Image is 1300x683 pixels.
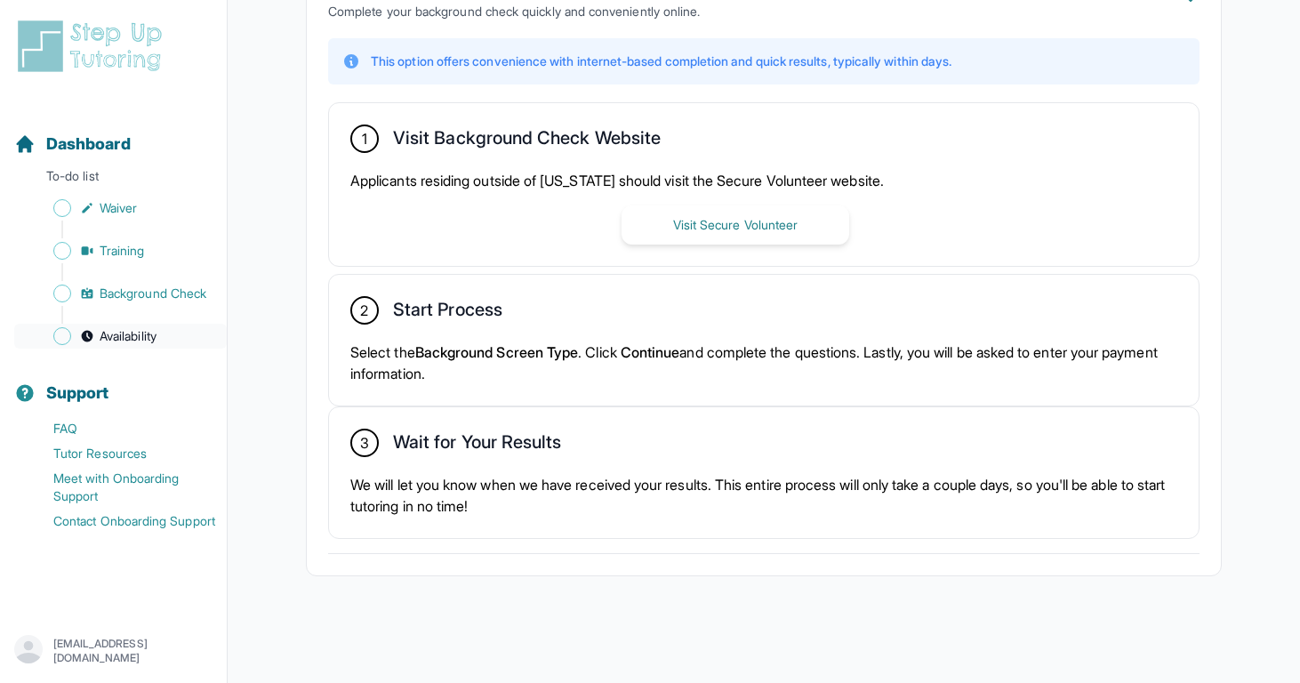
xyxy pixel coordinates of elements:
h2: Visit Background Check Website [393,127,661,156]
p: Complete your background check quickly and conveniently online. [328,3,700,20]
a: Availability [14,324,227,349]
span: 2 [360,300,368,321]
img: logo [14,18,173,75]
p: [EMAIL_ADDRESS][DOMAIN_NAME] [53,637,213,665]
button: Support [7,352,220,413]
h2: Start Process [393,299,502,327]
span: Background Screen Type [415,343,579,361]
button: Dashboard [7,103,220,164]
span: Waiver [100,199,137,217]
a: Background Check [14,281,227,306]
span: Availability [100,327,156,345]
a: Contact Onboarding Support [14,509,227,534]
p: Applicants residing outside of [US_STATE] should visit the Secure Volunteer website. [350,170,1177,191]
button: Visit Secure Volunteer [622,205,849,245]
a: Dashboard [14,132,131,157]
span: Training [100,242,145,260]
p: Select the . Click and complete the questions. Lastly, you will be asked to enter your payment in... [350,341,1177,384]
span: Continue [621,343,680,361]
a: Waiver [14,196,227,221]
a: Meet with Onboarding Support [14,466,227,509]
a: Tutor Resources [14,441,227,466]
span: 1 [362,128,367,149]
p: To-do list [7,167,220,192]
span: Support [46,381,109,406]
a: Visit Secure Volunteer [622,215,849,233]
p: This option offers convenience with internet-based completion and quick results, typically within... [371,52,951,70]
h2: Wait for Your Results [393,431,561,460]
span: Background Check [100,285,206,302]
span: 3 [360,432,369,454]
a: FAQ [14,416,227,441]
span: Dashboard [46,132,131,157]
a: Training [14,238,227,263]
button: [EMAIL_ADDRESS][DOMAIN_NAME] [14,635,213,667]
p: We will let you know when we have received your results. This entire process will only take a cou... [350,474,1177,517]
